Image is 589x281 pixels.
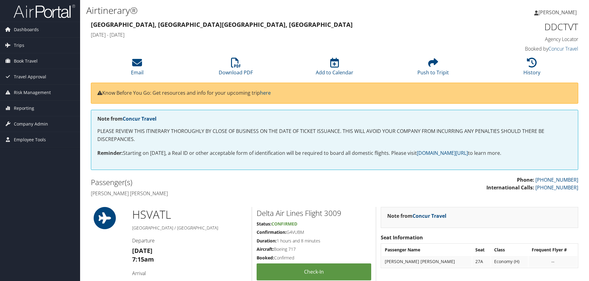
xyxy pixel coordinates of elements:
[257,255,274,261] strong: Booked:
[538,9,577,16] span: [PERSON_NAME]
[381,234,423,241] strong: Seat Information
[123,115,156,122] a: Concur Travel
[463,36,578,43] h4: Agency Locator
[97,149,572,157] p: Starting on [DATE], a Real ID or other acceptable form of identification will be required to boar...
[472,244,490,255] th: Seat
[463,20,578,33] h1: DDCTVT
[523,61,540,76] a: History
[14,4,75,19] img: airportal-logo.png
[271,221,297,227] span: Confirmed
[257,238,277,244] strong: Duration:
[86,4,417,17] h1: Airtinerary®
[534,3,583,22] a: [PERSON_NAME]
[14,22,39,37] span: Dashboards
[132,255,154,263] strong: 7:15am
[532,259,574,264] div: --
[97,89,572,97] p: Know Before You Go: Get resources and info for your upcoming trip
[472,256,490,267] td: 27A
[14,85,51,100] span: Risk Management
[14,69,46,85] span: Travel Approval
[132,207,247,222] h1: HSV ATL
[257,255,371,261] h5: Confirmed
[417,150,468,156] a: [DOMAIN_NAME][URL]
[97,115,156,122] strong: Note from
[91,190,330,197] h4: [PERSON_NAME] [PERSON_NAME]
[97,150,123,156] strong: Reminder:
[91,31,454,38] h4: [DATE] - [DATE]
[132,237,247,244] h4: Departure
[382,244,472,255] th: Passenger Name
[132,225,247,231] h5: [GEOGRAPHIC_DATA] / [GEOGRAPHIC_DATA]
[417,61,449,76] a: Push to Tripit
[257,229,286,235] strong: Confirmation:
[387,213,446,219] strong: Note from
[257,208,371,218] h2: Delta Air Lines Flight 3009
[412,213,446,219] a: Concur Travel
[257,263,371,280] a: Check-in
[463,45,578,52] h4: Booked by
[97,127,572,143] p: PLEASE REVIEW THIS ITINERARY THOROUGHLY BY CLOSE OF BUSINESS ON THE DATE OF TICKET ISSUANCE. THIS...
[517,176,534,183] strong: Phone:
[257,246,274,252] strong: Aircraft:
[132,246,152,255] strong: [DATE]
[491,244,528,255] th: Class
[91,20,353,29] strong: [GEOGRAPHIC_DATA], [GEOGRAPHIC_DATA] [GEOGRAPHIC_DATA], [GEOGRAPHIC_DATA]
[219,61,253,76] a: Download PDF
[486,184,534,191] strong: International Calls:
[14,53,38,69] span: Book Travel
[535,184,578,191] a: [PHONE_NUMBER]
[257,238,371,244] h5: 1 hours and 8 minutes
[535,176,578,183] a: [PHONE_NUMBER]
[491,256,528,267] td: Economy (H)
[132,270,247,277] h4: Arrival
[316,61,353,76] a: Add to Calendar
[257,221,271,227] strong: Status:
[548,45,578,52] a: Concur Travel
[257,246,371,252] h5: Boeing 717
[14,38,24,53] span: Trips
[14,116,48,132] span: Company Admin
[260,89,271,96] a: here
[382,256,472,267] td: [PERSON_NAME] [PERSON_NAME]
[131,61,144,76] a: Email
[14,101,34,116] span: Reporting
[91,177,330,188] h2: Passenger(s)
[257,229,371,235] h5: G4VUBM
[529,244,577,255] th: Frequent Flyer #
[14,132,46,147] span: Employee Tools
